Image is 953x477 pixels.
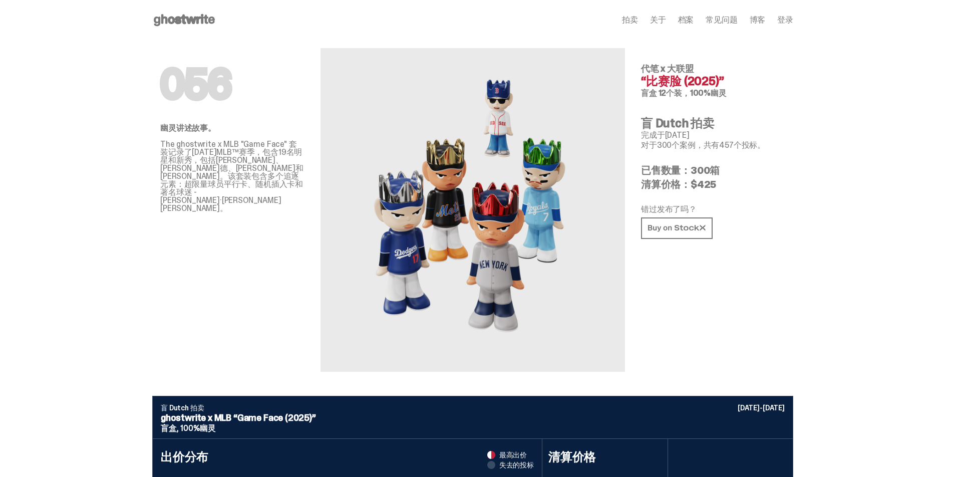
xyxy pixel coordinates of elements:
font: 幽灵讲述故事。 [160,123,216,133]
font: 对于300个案例，共有457个投标。 [641,140,765,150]
font: The ghostwrite x MLB "Game Face" 套装记录了[DATE]MLB™赛季，包含19名明星和新秀，包括[PERSON_NAME]、[PERSON_NAME]德、[PER... [160,139,303,213]
font: 失去的投标 [499,460,534,469]
a: 常见问题 [706,16,737,24]
font: 最高出价 [499,450,527,459]
font: 12个装，100%幽灵 [659,88,727,98]
font: 出价分布 [161,449,208,464]
a: 关于 [650,16,666,24]
font: 盲 Dutch 拍卖 [161,403,204,412]
font: “比赛脸 (2025)” [641,73,724,89]
a: 博客 [750,16,766,24]
font: 关于 [650,15,666,25]
font: 常见问题 [706,15,737,25]
font: 代笔 x 大联盟 [641,63,694,75]
a: 登录 [777,16,793,24]
img: MLB《游戏脸孔 (2025)》 [363,72,583,348]
font: 清算价格 [548,449,596,464]
font: 清算价格：$425 [641,178,716,191]
font: [DATE]-[DATE] [738,403,785,412]
font: 登录 [777,15,793,25]
font: 已售数量：300箱 [641,164,720,177]
font: 档案 [678,15,694,25]
font: 056 [160,58,232,110]
font: 盲 Dutch 拍卖 [641,115,715,131]
a: 档案 [678,16,694,24]
font: 博客 [750,15,766,25]
font: 盲盒, [161,423,179,433]
font: 100%幽灵 [180,423,215,433]
font: ghostwrite x MLB “Game Face (2025)” [161,412,316,424]
font: 完成于[DATE] [641,130,690,140]
font: 拍卖 [622,15,638,25]
a: 拍卖 [622,16,638,24]
font: 错过发布了吗？ [641,204,697,214]
font: 盲盒 [641,88,657,98]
